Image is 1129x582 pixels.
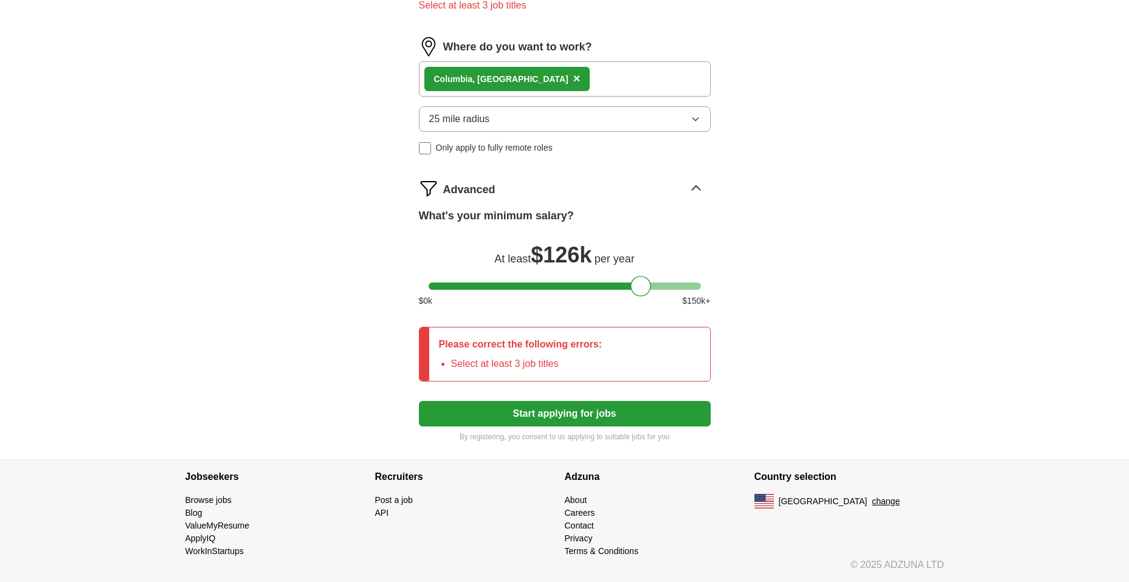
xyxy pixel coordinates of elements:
span: $ 0 k [419,295,433,307]
span: × [573,72,581,85]
label: What's your minimum salary? [419,208,574,224]
img: location.png [419,37,438,56]
button: 25 mile radius [419,106,711,132]
span: Only apply to fully remote roles [436,142,553,154]
span: [GEOGRAPHIC_DATA] [779,495,868,508]
a: ValueMyResume [185,521,250,530]
a: About [565,495,587,505]
button: change [872,495,900,508]
a: Privacy [565,533,593,543]
a: API [375,508,389,518]
span: At least [494,253,531,265]
button: × [573,70,581,88]
a: Careers [565,508,595,518]
a: Contact [565,521,594,530]
input: Only apply to fully remote roles [419,142,431,154]
p: Please correct the following errors: [439,337,602,352]
h4: Country selection [754,460,944,494]
span: $ 126k [531,242,592,267]
a: Browse jobs [185,495,232,505]
button: Start applying for jobs [419,401,711,426]
img: US flag [754,494,774,508]
span: per year [595,253,635,265]
strong: Columbia, [GEOGRAPHIC_DATA] [434,74,568,84]
label: Where do you want to work? [443,39,592,55]
a: Terms & Conditions [565,546,638,556]
img: filter [419,179,438,198]
a: Blog [185,508,202,518]
li: Select at least 3 job titles [451,357,602,371]
a: WorkInStartups [185,546,244,556]
span: $ 150 k+ [682,295,710,307]
a: ApplyIQ [185,533,216,543]
span: Advanced [443,182,495,198]
div: © 2025 ADZUNA LTD [176,558,954,582]
span: 25 mile radius [429,112,490,126]
a: Post a job [375,495,413,505]
p: By registering, you consent to us applying to suitable jobs for you [419,431,711,442]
